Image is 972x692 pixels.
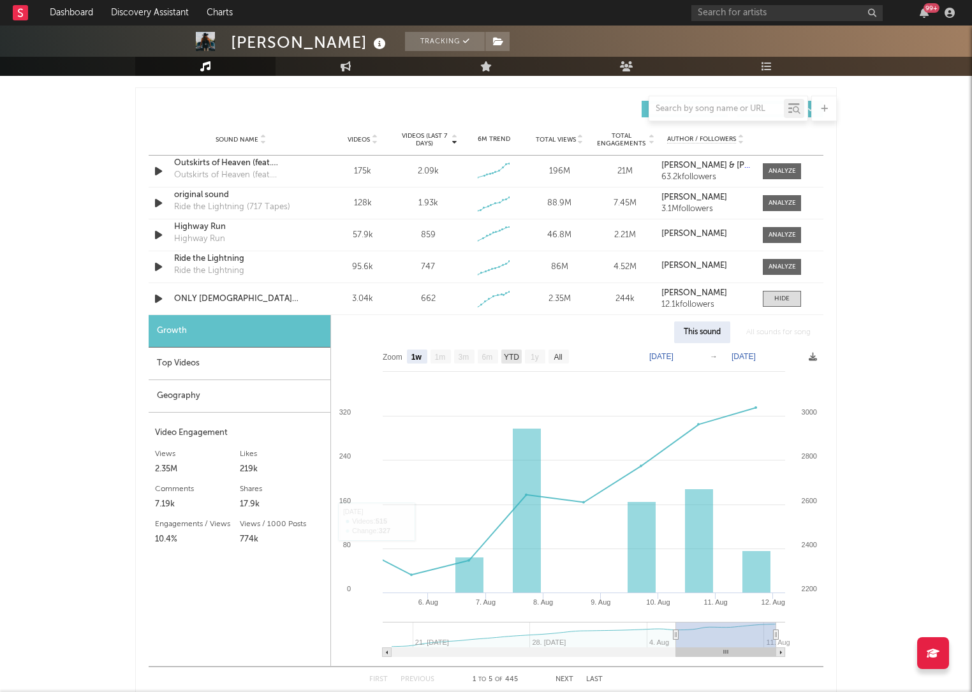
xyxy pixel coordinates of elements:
[596,197,655,210] div: 7.45M
[530,197,589,210] div: 88.9M
[418,197,438,210] div: 1.93k
[369,676,388,683] button: First
[464,135,524,144] div: 6M Trend
[661,261,727,270] strong: [PERSON_NAME]
[405,32,485,51] button: Tracking
[482,353,493,362] text: 6m
[333,261,392,274] div: 95.6k
[418,598,438,606] text: 6. Aug
[155,462,240,477] div: 2.35M
[646,598,670,606] text: 10. Aug
[460,672,530,688] div: 1 5 445
[240,446,325,462] div: Likes
[703,598,727,606] text: 11. Aug
[348,136,370,144] span: Videos
[661,173,750,182] div: 63.2k followers
[530,165,589,178] div: 196M
[661,230,727,238] strong: [PERSON_NAME]
[174,293,307,306] a: ONLY [DEMOGRAPHIC_DATA] [PERSON_NAME]
[155,497,240,512] div: 7.19k
[333,197,392,210] div: 128k
[661,261,750,270] a: [PERSON_NAME]
[649,104,784,114] input: Search by song name or URL
[339,497,351,504] text: 160
[240,482,325,497] div: Shares
[333,229,392,242] div: 57.9k
[802,452,817,460] text: 2800
[174,233,225,246] div: Highway Run
[435,353,446,362] text: 1m
[174,201,290,214] div: Ride the Lightning (717 Tapes)
[155,446,240,462] div: Views
[691,5,883,21] input: Search for artists
[347,585,351,593] text: 0
[478,677,486,682] span: to
[596,229,655,242] div: 2.21M
[495,677,503,682] span: of
[661,205,750,214] div: 3.1M followers
[661,289,750,298] a: [PERSON_NAME]
[596,293,655,306] div: 244k
[421,293,436,306] div: 662
[174,253,307,265] a: Ride the Lightning
[667,135,736,144] span: Author / Followers
[240,532,325,547] div: 774k
[401,676,434,683] button: Previous
[216,136,258,144] span: Sound Name
[661,161,802,170] strong: [PERSON_NAME] & [PERSON_NAME]
[421,229,436,242] div: 859
[155,482,240,497] div: Comments
[556,676,573,683] button: Next
[596,261,655,274] div: 4.52M
[174,169,307,182] div: Outskirts of Heaven (feat. [PERSON_NAME])
[661,193,727,202] strong: [PERSON_NAME]
[802,541,817,548] text: 2400
[766,638,790,646] text: 11. Aug
[596,132,647,147] span: Total Engagements
[530,229,589,242] div: 46.8M
[240,517,325,532] div: Views / 1000 Posts
[661,289,727,297] strong: [PERSON_NAME]
[802,497,817,504] text: 2600
[533,598,553,606] text: 8. Aug
[531,353,539,362] text: 1y
[459,353,469,362] text: 3m
[231,32,389,53] div: [PERSON_NAME]
[174,157,307,170] a: Outskirts of Heaven (feat. [PERSON_NAME])
[920,8,929,18] button: 99+
[924,3,939,13] div: 99 +
[174,221,307,233] a: Highway Run
[149,315,330,348] div: Growth
[710,352,718,361] text: →
[339,452,351,460] text: 240
[661,300,750,309] div: 12.1k followers
[802,585,817,593] text: 2200
[174,189,307,202] a: original sound
[155,425,324,441] div: Video Engagement
[554,353,562,362] text: All
[504,353,519,362] text: YTD
[530,261,589,274] div: 86M
[591,598,610,606] text: 9. Aug
[802,408,817,416] text: 3000
[674,321,730,343] div: This sound
[333,165,392,178] div: 175k
[530,293,589,306] div: 2.35M
[421,261,435,274] div: 747
[661,230,750,239] a: [PERSON_NAME]
[399,132,450,147] span: Videos (last 7 days)
[339,408,351,416] text: 320
[418,165,439,178] div: 2.09k
[174,265,244,277] div: Ride the Lightning
[762,598,785,606] text: 12. Aug
[333,293,392,306] div: 3.04k
[149,348,330,380] div: Top Videos
[155,517,240,532] div: Engagements / Views
[240,497,325,512] div: 17.9k
[149,380,330,413] div: Geography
